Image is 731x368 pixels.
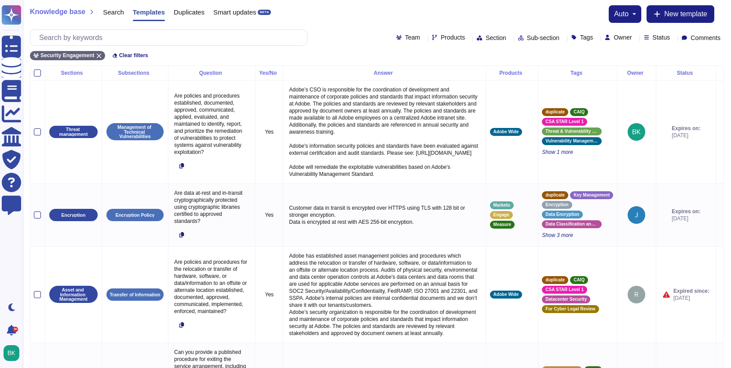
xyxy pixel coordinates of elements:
[259,70,279,76] div: Yes/No
[574,278,585,282] span: CAIQ
[493,130,519,134] span: Adobe Wide
[493,222,512,227] span: Measure
[110,125,161,139] p: Management of Technical Vulnerabilities
[545,193,565,197] span: duplicate
[174,9,205,15] span: Duplicates
[691,35,720,41] span: Comments
[628,123,645,141] img: user
[62,213,86,218] p: Encryption
[545,110,565,114] span: duplicate
[664,11,707,18] span: New template
[672,208,700,215] span: Expires on:
[545,222,598,226] span: Data Classification and Handling Standard
[542,149,614,156] span: Show 1 more
[660,70,713,76] div: Status
[672,215,700,222] span: [DATE]
[545,139,598,143] span: Vulnerability Management
[545,278,565,282] span: duplicate
[116,213,155,218] p: Encryption Policy
[580,34,593,40] span: Tags
[574,193,610,197] span: Key Management
[133,9,165,15] span: Templates
[653,34,670,40] span: Status
[441,34,465,40] span: Products
[259,291,279,298] p: Yes
[405,34,420,40] span: Team
[614,11,629,18] span: auto
[545,129,598,134] span: Threat & Vulnerability Management
[614,11,636,18] button: auto
[4,345,19,361] img: user
[2,343,26,363] button: user
[103,9,124,15] span: Search
[110,292,161,297] p: Transfer of Information
[13,327,18,332] div: 9+
[545,288,584,292] span: CSA STAR Level 1
[542,70,614,76] div: Tags
[542,232,614,239] span: Show 3 more
[545,203,568,207] span: Encryption
[672,125,700,132] span: Expires on:
[493,292,519,297] span: Adobe Wide
[614,34,632,40] span: Owner
[527,35,559,41] span: Sub-section
[672,132,700,139] span: [DATE]
[52,127,95,136] p: Threat management
[545,120,584,124] span: CSA STAR Level 1
[628,286,645,303] img: user
[493,203,510,208] span: Marketo
[673,288,709,295] span: Expired since:
[119,53,148,58] span: Clear filters
[106,70,164,76] div: Subsections
[673,295,709,302] span: [DATE]
[287,84,482,180] p: Adobe’s CSO is responsible for the coordination of development and maintenance of corporate polic...
[52,288,95,302] p: Asset and Information Management
[172,187,252,227] p: Are data at-rest and in-transit cryptographically protected using cryptographic libraries certifi...
[486,35,506,41] span: Section
[48,70,98,76] div: Sections
[258,10,270,15] div: BETA
[628,206,645,224] img: user
[621,70,652,76] div: Owner
[172,90,252,158] p: Are policies and procedures established, documented, approved, communicated, applied, evaluated, ...
[545,297,587,302] span: Datacenter Security
[287,202,482,228] p: Customer data in transit is encrypted over HTTPS using TLS with 128 bit or stronger encryption. D...
[35,30,307,45] input: Search by keywords
[574,110,585,114] span: CAIQ
[493,213,509,217] span: Engage
[647,5,714,23] button: New template
[259,211,279,219] p: Yes
[40,53,95,58] span: Security Engagement
[287,250,482,339] p: Adobe has established asset management policies and procedures which address the relocation or tr...
[172,256,252,317] p: Are policies and procedures for the relocation or transfer of hardware, software, or data/informa...
[490,70,535,76] div: Products
[30,8,85,15] span: Knowledge base
[287,70,482,76] div: Answer
[259,128,279,135] p: Yes
[172,70,252,76] div: Question
[213,9,256,15] span: Smart updates
[545,212,579,217] span: Data Encryption
[545,307,595,311] span: For Cyber Legal Review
